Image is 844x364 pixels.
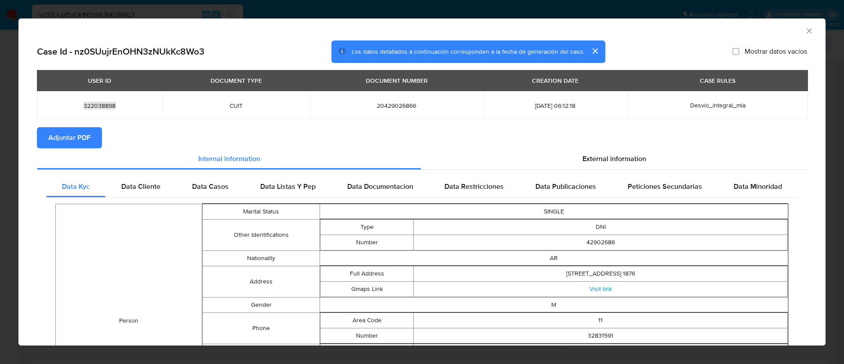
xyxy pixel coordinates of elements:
[203,250,320,266] td: Nationality
[46,176,798,197] div: Detailed internal info
[62,181,90,191] span: Data Kyc
[414,328,788,343] td: 32831591
[414,235,788,250] td: 42902686
[37,46,204,57] h2: Case Id - nz0SUujrEnOHN3zNUkKc8Wo3
[205,73,267,88] div: DOCUMENT TYPE
[48,128,91,147] span: Adjuntar PDF
[18,18,826,346] div: closure-recommendation-modal
[203,266,320,297] td: Address
[320,297,788,313] td: M
[203,219,320,250] td: Other Identifications
[695,73,741,88] div: CASE RULES
[37,148,807,169] div: Detailed info
[320,281,414,297] td: Gmaps Link
[628,181,702,191] span: Peticiones Secundarias
[320,235,414,250] td: Number
[173,102,300,110] span: CUIT
[260,181,316,191] span: Data Listas Y Pep
[121,181,160,191] span: Data Cliente
[47,102,152,110] span: 322038898
[192,181,229,191] span: Data Casos
[745,47,807,56] span: Mostrar datos vacíos
[414,313,788,328] td: 11
[198,154,260,164] span: Internal information
[360,73,433,88] div: DOCUMENT NUMBER
[494,102,618,110] span: [DATE] 06:12:18
[584,40,605,62] button: cerrar
[320,102,472,110] span: 20429026866
[444,181,504,191] span: Data Restricciones
[203,344,320,360] td: Email
[527,73,584,88] div: CREATION DATE
[320,204,788,219] td: SINGLE
[589,284,612,293] a: Visit link
[37,127,102,148] button: Adjuntar PDF
[320,250,788,266] td: AR
[320,344,414,359] td: Address
[320,266,414,281] td: Full Address
[734,181,782,191] span: Data Minoridad
[414,266,788,281] td: [STREET_ADDRESS] 1876
[582,154,646,164] span: External information
[732,48,739,55] input: Mostrar datos vacíos
[320,328,414,343] td: Number
[203,297,320,313] td: Gender
[414,219,788,235] td: DNI
[690,101,746,110] span: Desvio_integral_mla
[805,26,813,34] button: Cerrar ventana
[320,313,414,328] td: Area Code
[203,313,320,344] td: Phone
[352,47,584,56] span: Los datos detallados a continuación corresponden a la fecha de generación del caso.
[535,181,596,191] span: Data Publicaciones
[347,181,413,191] span: Data Documentacion
[320,219,414,235] td: Type
[203,204,320,219] td: Marital Status
[414,344,788,359] td: [EMAIL_ADDRESS][DOMAIN_NAME]
[83,73,116,88] div: USER ID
